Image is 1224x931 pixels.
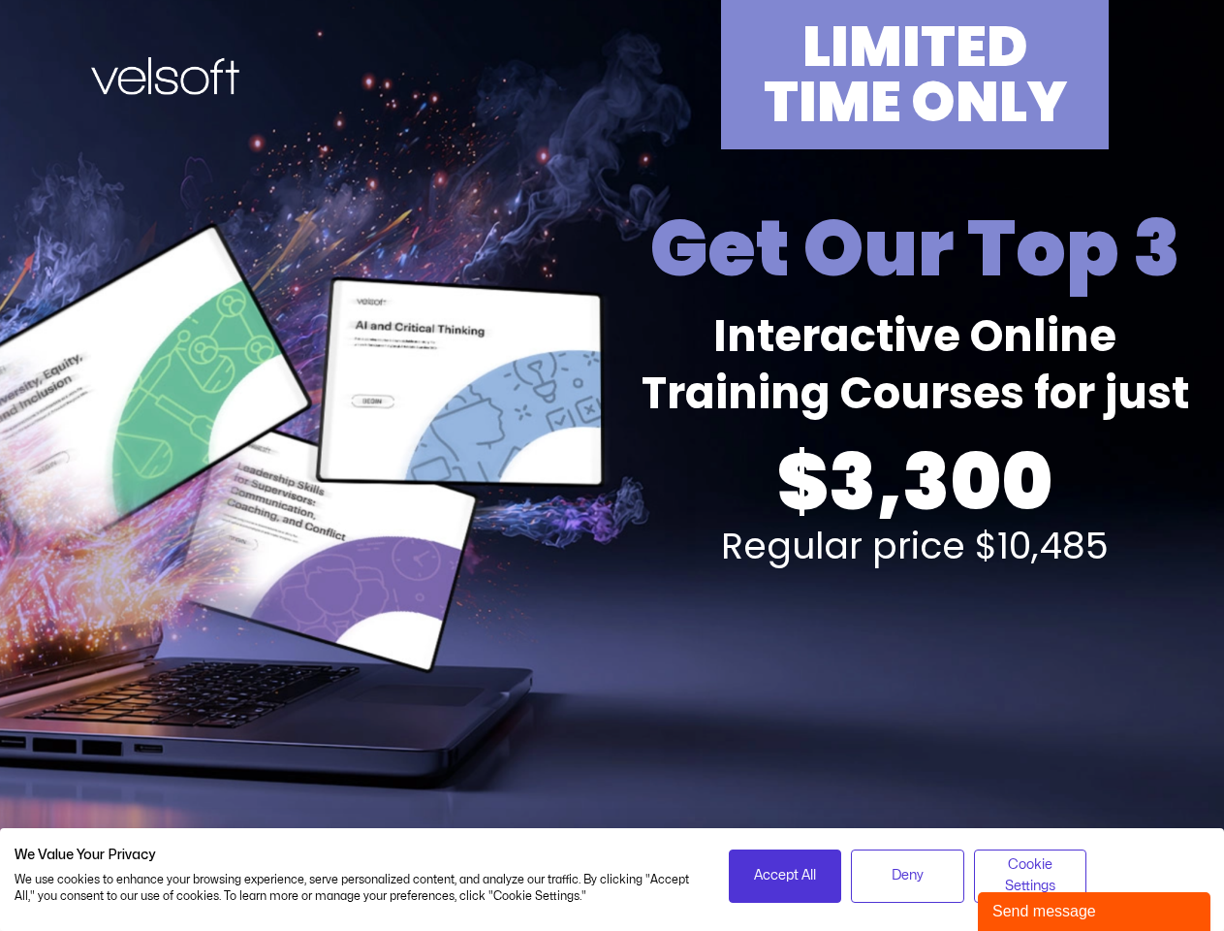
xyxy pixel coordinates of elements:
h2: $3,300 [617,432,1213,532]
p: We use cookies to enhance your browsing experience, serve personalized content, and analyze our t... [15,872,700,905]
h2: We Value Your Privacy [15,847,700,864]
h2: Interactive Online Training Courses for just [617,308,1213,422]
span: Cookie Settings [987,854,1075,898]
button: Adjust cookie preferences [974,850,1087,903]
iframe: chat widget [978,888,1214,931]
button: Deny all cookies [851,850,964,903]
span: Accept All [754,865,816,886]
h2: LIMITED TIME ONLY [731,19,1099,130]
h2: Regular price $10,485 [617,528,1213,564]
h2: Get Our Top 3 [617,198,1213,299]
span: Deny [892,865,924,886]
button: Accept all cookies [729,850,842,903]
